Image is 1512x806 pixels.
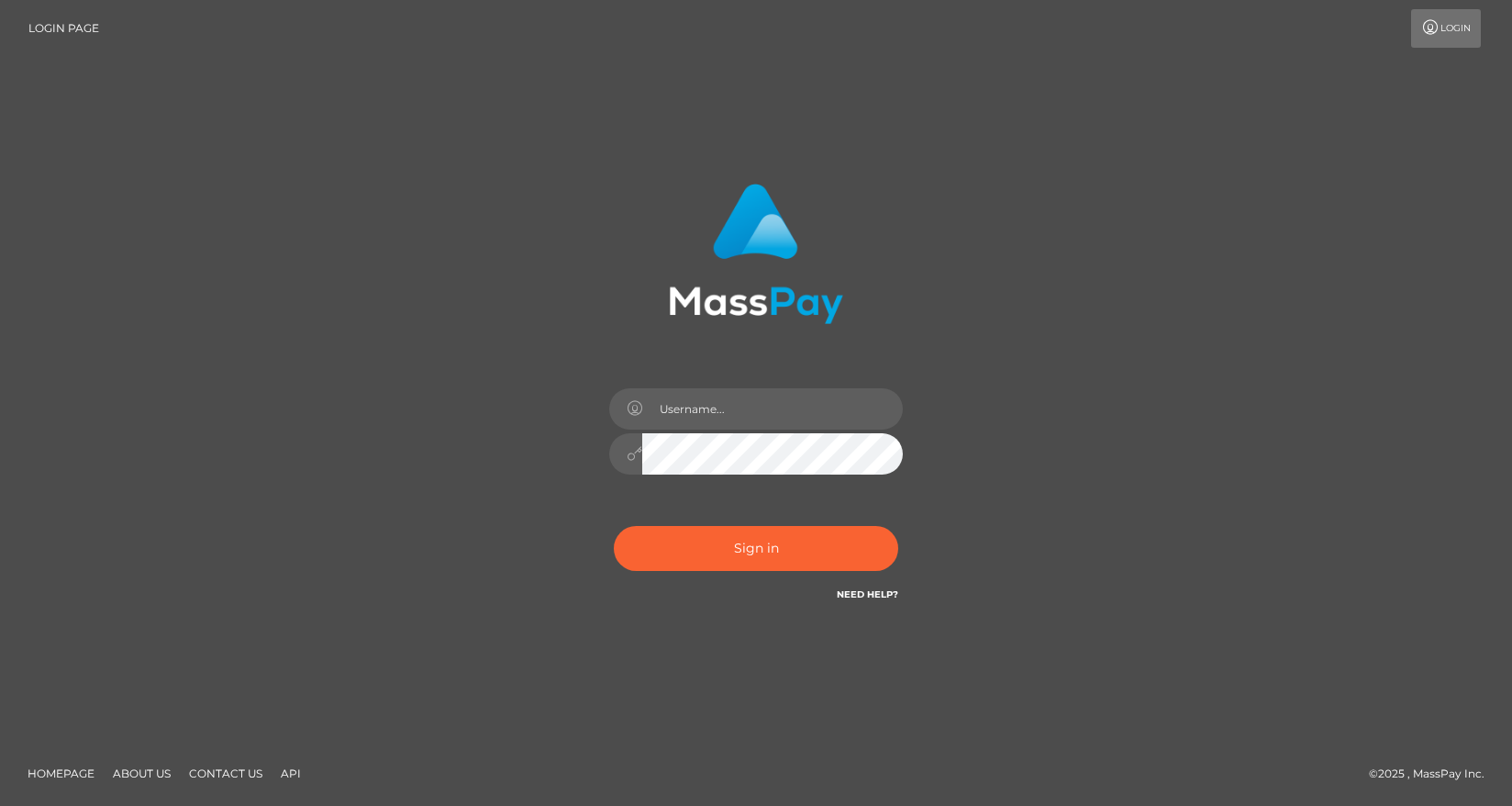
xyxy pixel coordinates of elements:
a: Login Page [28,9,99,48]
a: Contact Us [182,759,270,788]
a: About Us [106,759,178,788]
img: MassPay Login [669,184,843,324]
a: API [273,759,308,788]
input: Username... [642,388,903,430]
a: Login [1411,9,1481,48]
button: Sign in [614,526,898,571]
a: Homepage [20,759,102,788]
div: © 2025 , MassPay Inc. [1369,764,1498,784]
a: Need Help? [837,588,898,600]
